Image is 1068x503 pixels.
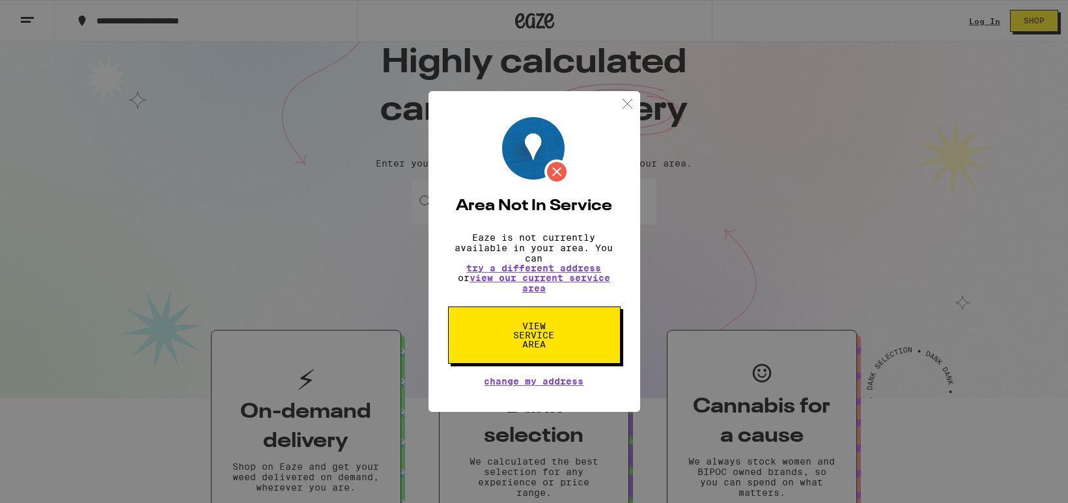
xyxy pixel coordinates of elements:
[470,273,610,293] a: view our current service area
[25,9,111,20] span: Hi. Need any help?
[467,264,602,273] button: try a different address
[448,198,621,214] h2: Area Not In Service
[619,96,636,112] img: close.svg
[448,306,621,364] button: View Service Area
[448,321,621,331] a: View Service Area
[448,232,621,293] p: Eaze is not currently available in your area. You can or
[501,321,568,349] span: View Service Area
[485,377,584,386] button: Change My Address
[502,117,569,184] img: Location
